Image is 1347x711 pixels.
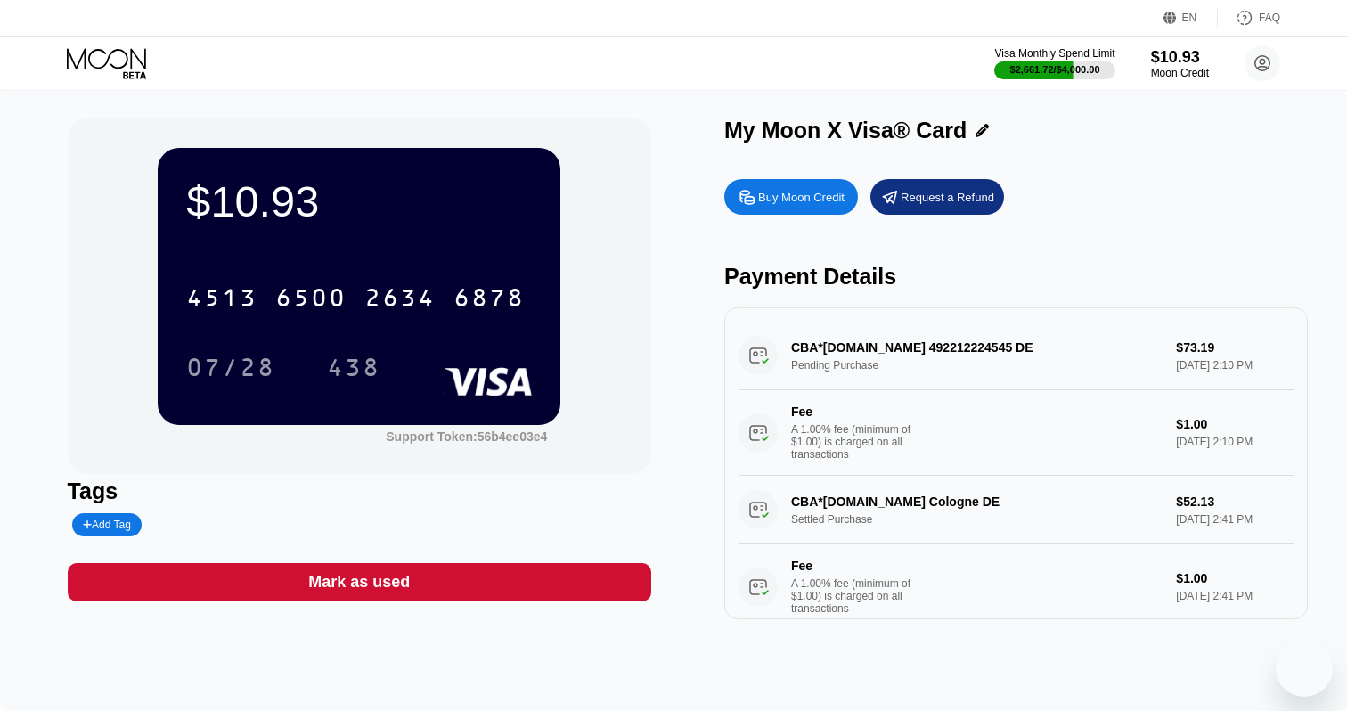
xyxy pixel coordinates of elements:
div: [DATE] 2:41 PM [1176,590,1294,602]
div: Support Token:56b4ee03e4 [386,429,547,444]
div: 4513 [186,286,257,315]
div: Moon Credit [1151,67,1209,79]
div: Request a Refund [901,190,994,205]
div: 07/28 [173,345,289,389]
div: 438 [327,355,380,384]
div: 07/28 [186,355,275,384]
div: Fee [791,559,916,573]
div: Buy Moon Credit [758,190,845,205]
div: $10.93 [1151,48,1209,67]
div: FeeA 1.00% fee (minimum of $1.00) is charged on all transactions$1.00[DATE] 2:41 PM [739,544,1294,630]
div: Visa Monthly Spend Limit [994,47,1114,60]
div: $1.00 [1176,417,1294,431]
div: 2634 [364,286,436,315]
div: $10.93 [186,176,532,226]
div: FAQ [1218,9,1280,27]
div: FAQ [1259,12,1280,24]
div: Request a Refund [870,179,1004,215]
div: 438 [314,345,394,389]
div: Add Tag [83,519,131,531]
div: EN [1182,12,1197,24]
div: Fee [791,405,916,419]
div: 4513650026346878 [176,275,535,320]
div: Add Tag [72,513,142,536]
div: Visa Monthly Spend Limit$2,661.72/$4,000.00 [994,47,1114,79]
div: Payment Details [724,264,1308,290]
div: $10.93Moon Credit [1151,48,1209,79]
div: A 1.00% fee (minimum of $1.00) is charged on all transactions [791,423,925,461]
iframe: Button to launch messaging window [1276,640,1333,697]
div: Mark as used [68,563,651,601]
div: Mark as used [308,572,410,592]
div: Buy Moon Credit [724,179,858,215]
div: $2,661.72 / $4,000.00 [1010,64,1100,75]
div: FeeA 1.00% fee (minimum of $1.00) is charged on all transactions$1.00[DATE] 2:10 PM [739,390,1294,476]
div: A 1.00% fee (minimum of $1.00) is charged on all transactions [791,577,925,615]
div: 6500 [275,286,347,315]
div: EN [1163,9,1218,27]
div: $1.00 [1176,571,1294,585]
div: Support Token: 56b4ee03e4 [386,429,547,444]
div: My Moon X Visa® Card [724,118,967,143]
div: Tags [68,478,651,504]
div: 6878 [453,286,525,315]
div: [DATE] 2:10 PM [1176,436,1294,448]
